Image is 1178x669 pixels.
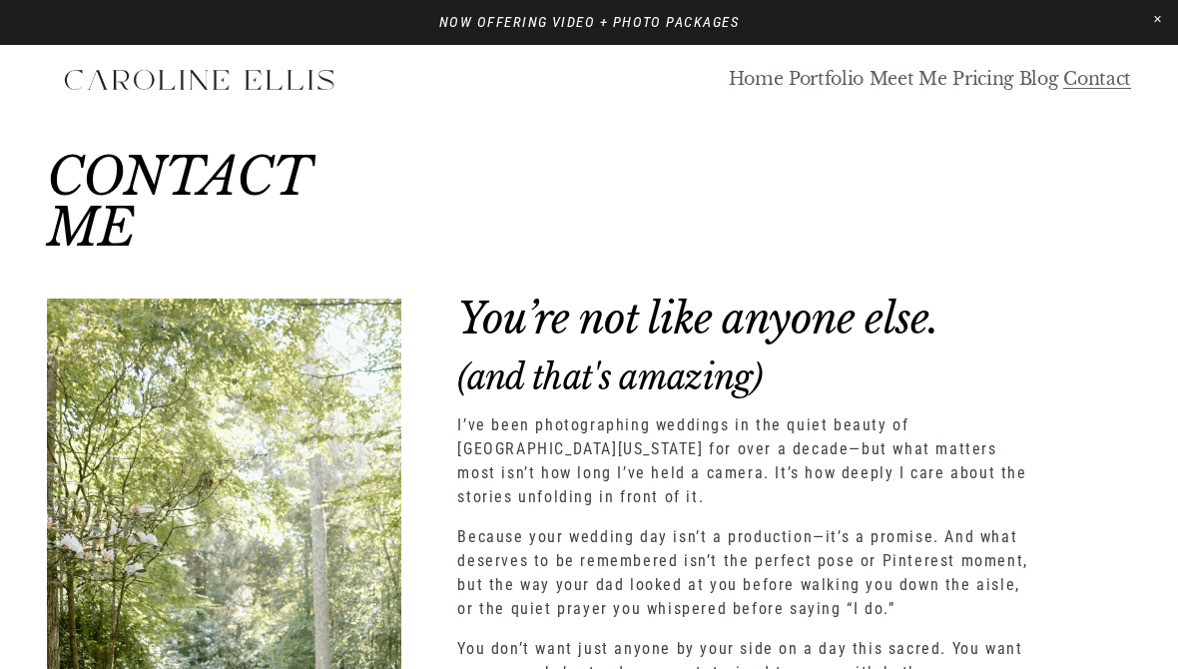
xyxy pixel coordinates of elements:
[47,145,323,260] em: CONTACT ME
[457,525,1039,621] p: Because your wedding day isn’t a production—it’s a promise. And what deserves to be remembered is...
[457,294,938,344] em: You’re not like anyone else.
[952,68,1013,91] a: Pricing
[1019,68,1058,91] a: Blog
[729,68,784,91] a: Home
[457,413,1039,509] p: I’ve been photographing weddings in the quiet beauty of [GEOGRAPHIC_DATA][US_STATE] for over a de...
[789,68,864,91] a: Portfolio
[47,55,350,105] img: Western North Carolina Elopement Photographer
[1063,68,1131,91] a: Contact
[870,68,947,91] a: Meet Me
[457,356,762,398] em: (and that's amazing)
